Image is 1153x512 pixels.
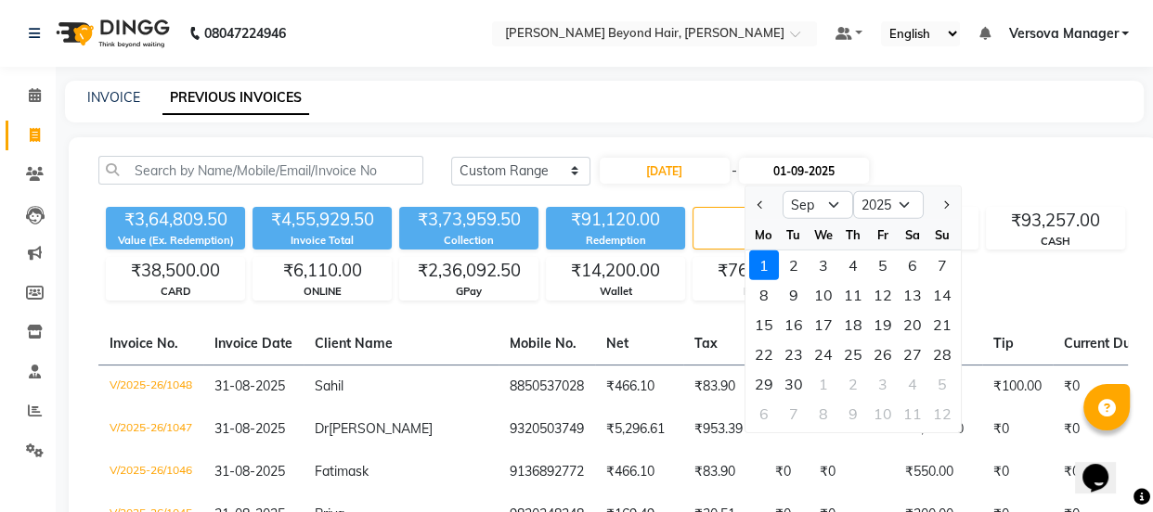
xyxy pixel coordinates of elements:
div: 16 [779,310,809,339]
div: 4 [838,250,868,280]
div: Friday, September 12, 2025 [868,280,898,310]
div: 7 [927,250,957,280]
div: Sunday, September 7, 2025 [927,250,957,280]
div: ₹91,120.00 [546,207,685,233]
div: Th [838,220,868,250]
div: 4 [898,369,927,399]
input: End Date [739,158,869,184]
td: V/2025-26/1046 [98,451,203,493]
div: 18 [838,310,868,339]
div: Bills [693,234,831,250]
td: V/2025-26/1047 [98,408,203,451]
td: ₹0 [764,451,809,493]
div: Thursday, October 2, 2025 [838,369,868,399]
div: 23 [779,339,809,369]
div: 25 [838,339,868,369]
div: 9 [779,280,809,310]
div: ₹6,110.00 [253,258,391,284]
div: Tuesday, September 23, 2025 [779,339,809,369]
iframe: chat widget [1075,438,1134,493]
div: Sunday, October 12, 2025 [927,399,957,429]
div: Wednesday, September 17, 2025 [809,310,838,339]
div: 7 [779,399,809,429]
td: ₹100.00 [982,365,1053,408]
div: Tuesday, September 30, 2025 [779,369,809,399]
td: ₹83.90 [683,365,764,408]
div: Sunday, September 21, 2025 [927,310,957,339]
div: Value (Ex. Redemption) [106,233,245,249]
div: Friday, September 26, 2025 [868,339,898,369]
div: ₹93,257.00 [987,208,1124,234]
b: 08047224946 [204,7,286,59]
span: Tax [694,335,718,352]
div: Sa [898,220,927,250]
div: Wednesday, September 24, 2025 [809,339,838,369]
button: Previous month [753,190,769,220]
div: 2 [838,369,868,399]
div: Prepaid [693,284,831,300]
div: Fr [868,220,898,250]
div: Wednesday, September 3, 2025 [809,250,838,280]
td: ₹0 [1053,408,1149,451]
div: Thursday, September 4, 2025 [838,250,868,280]
div: Thursday, September 11, 2025 [838,280,868,310]
div: Sunday, September 28, 2025 [927,339,957,369]
div: ONLINE [253,284,391,300]
span: Invoice Date [214,335,292,352]
div: 28 [927,339,957,369]
select: Select month [783,191,853,219]
div: Tu [779,220,809,250]
span: Fatima [315,463,356,480]
div: Friday, October 10, 2025 [868,399,898,429]
div: 5 [927,369,957,399]
div: Friday, October 3, 2025 [868,369,898,399]
div: Friday, September 19, 2025 [868,310,898,339]
a: INVOICE [87,89,140,106]
div: Invoice Total [253,233,392,249]
span: Net [606,335,628,352]
div: 17 [809,310,838,339]
input: Search by Name/Mobile/Email/Invoice No [98,156,423,185]
div: 19 [868,310,898,339]
span: 31-08-2025 [214,378,285,394]
div: Wednesday, September 10, 2025 [809,280,838,310]
div: 29 [749,369,779,399]
div: GPay [400,284,538,300]
div: Monday, September 1, 2025 [749,250,779,280]
div: Tuesday, September 9, 2025 [779,280,809,310]
div: 200 [693,208,831,234]
div: CARD [107,284,244,300]
div: 15 [749,310,779,339]
div: 2 [779,250,809,280]
div: 30 [779,369,809,399]
div: 10 [868,399,898,429]
div: Redemption [546,233,685,249]
td: ₹0 [982,451,1053,493]
div: 24 [809,339,838,369]
td: ₹83.90 [683,451,764,493]
div: Sunday, September 14, 2025 [927,280,957,310]
div: Mo [749,220,779,250]
div: CASH [987,234,1124,250]
div: Monday, October 6, 2025 [749,399,779,429]
span: 31-08-2025 [214,420,285,437]
div: 1 [809,369,838,399]
div: Su [927,220,957,250]
td: V/2025-26/1048 [98,365,203,408]
span: 31-08-2025 [214,463,285,480]
div: 13 [898,280,927,310]
div: 1 [749,250,779,280]
div: 12 [927,399,957,429]
div: Thursday, September 18, 2025 [838,310,868,339]
div: ₹3,64,809.50 [106,207,245,233]
td: ₹5,296.61 [595,408,683,451]
div: 12 [868,280,898,310]
div: Saturday, October 11, 2025 [898,399,927,429]
div: Tuesday, September 2, 2025 [779,250,809,280]
div: 20 [898,310,927,339]
div: 14 [927,280,957,310]
span: Dr [315,420,329,437]
input: Start Date [600,158,730,184]
span: Client Name [315,335,393,352]
a: PREVIOUS INVOICES [162,82,309,115]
